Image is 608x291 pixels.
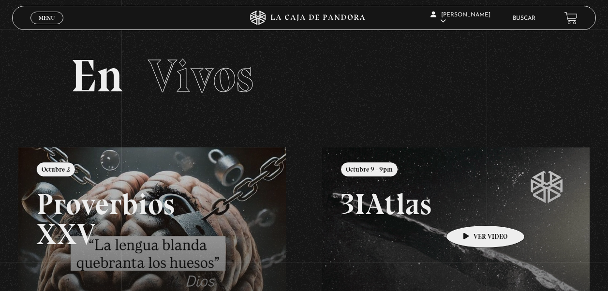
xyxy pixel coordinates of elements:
a: Buscar [513,15,535,21]
h2: En [71,53,537,99]
span: Menu [39,15,55,21]
a: View your shopping cart [564,12,578,25]
span: Vivos [148,48,253,103]
span: Cerrar [36,23,59,30]
span: [PERSON_NAME] [430,12,490,24]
